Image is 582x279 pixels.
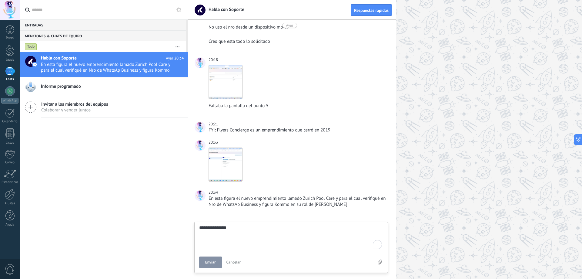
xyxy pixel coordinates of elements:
[195,122,206,133] span: Guillermo Ochoa
[286,23,293,28] div: Ayer
[199,225,383,250] textarea: To enrich screen reader interactions, please activate Accessibility in Grammarly extension settings
[1,77,19,81] div: Chats
[226,260,241,265] span: Cancelar
[205,260,216,264] span: Enviar
[20,77,188,97] a: Informe programado
[351,4,392,16] button: Respuestas rápidas
[354,8,389,12] span: Respuestas rápidas
[20,19,186,30] div: Entradas
[199,257,222,268] button: Enviar
[1,161,19,165] div: Correo
[1,58,19,62] div: Leads
[209,139,219,145] div: 20:33
[1,120,19,124] div: Calendario
[209,196,387,208] div: En esta figura el nuevo emprendimiento lamado Zurich Pool Care y para el cual verifiqué en Nro de...
[195,140,206,151] span: Guillermo Ochoa
[1,223,19,227] div: Ayuda
[166,55,184,61] span: Ayer 20:34
[1,141,19,145] div: Listas
[20,30,186,41] div: Menciones & Chats de equipo
[205,7,244,12] span: Habla con Soporte
[224,257,243,268] button: Cancelar
[1,180,19,184] div: Estadísticas
[41,83,81,90] span: Informe programado
[209,39,387,45] div: Creo que está todo lo solicitado
[209,148,242,181] img: 8b7478ce-c8bb-4ef1-a0ac-08bd847b7074
[209,121,219,127] div: 20:21
[41,55,77,61] span: Habla con Soporte
[209,103,387,109] div: Faltaba la pantalla del punto 5
[209,65,242,99] img: 4b791275-ca8f-4e8b-9327-23043716d8cd
[20,52,188,77] a: Habla con Soporte Ayer 20:34 En esta figura el nuevo emprendimiento lamado Zurich Pool Care y par...
[1,202,19,206] div: Ajustes
[1,98,18,104] div: WhatsApp
[195,57,206,68] span: Guillermo Ochoa
[41,62,172,73] span: En esta figura el nuevo emprendimiento lamado Zurich Pool Care y para el cual verifiqué en Nro de...
[195,190,206,201] span: Guillermo Ochoa
[209,57,219,63] div: 20:18
[1,36,19,40] div: Panel
[209,189,219,196] div: 20:34
[25,43,37,50] div: Todo
[41,107,108,113] span: Colaborar y vender juntos
[41,101,108,107] span: Invitar a los miembros del equipos
[209,127,387,133] div: FYI: Flyers Concierge es un emprendimiento que cerró en 2019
